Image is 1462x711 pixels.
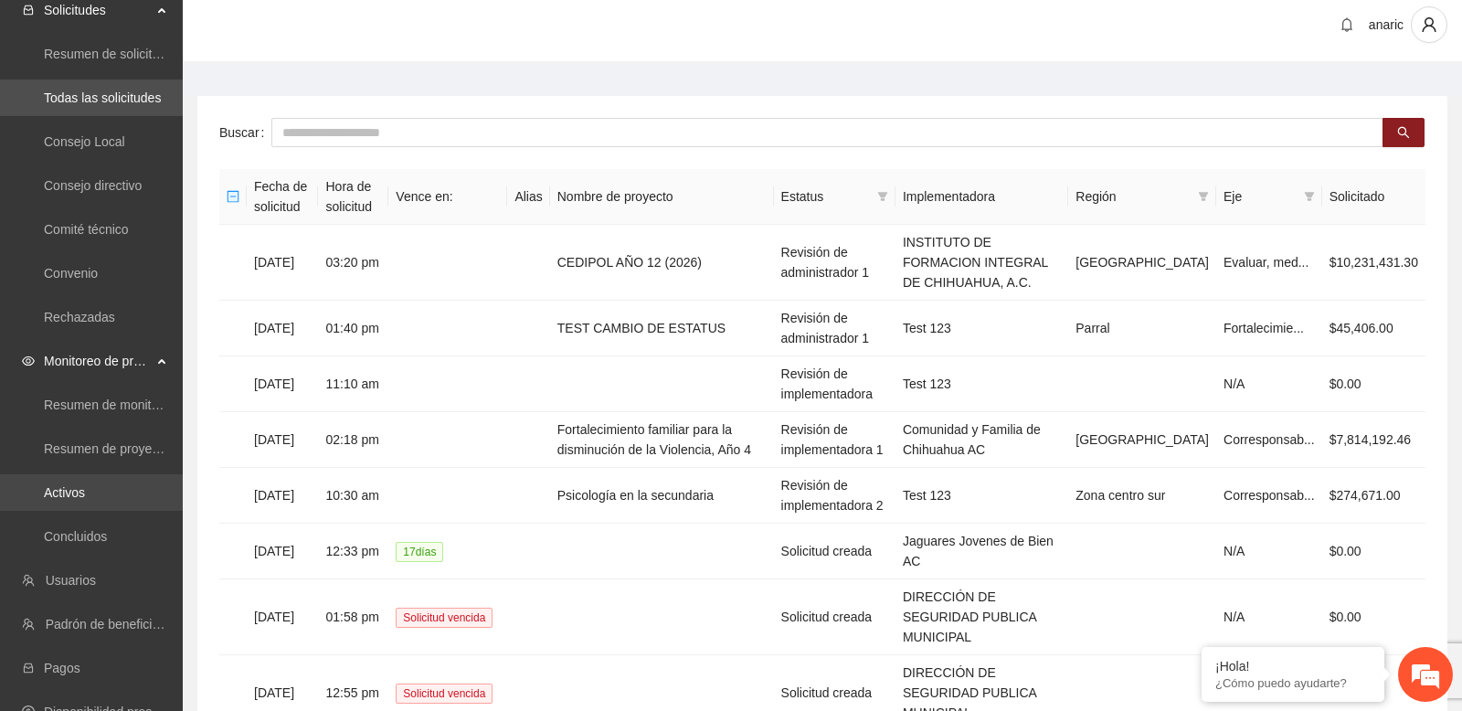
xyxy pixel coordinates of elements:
[895,356,1068,412] td: Test 123
[318,225,388,301] td: 03:20 pm
[318,579,388,655] td: 01:58 pm
[44,485,85,500] a: Activos
[1068,225,1216,301] td: [GEOGRAPHIC_DATA]
[550,225,774,301] td: CEDIPOL AÑO 12 (2026)
[895,524,1068,579] td: Jaguares Jovenes de Bien AC
[318,356,388,412] td: 11:10 am
[1322,579,1425,655] td: $0.00
[1322,225,1425,301] td: $10,231,431.30
[1322,169,1425,225] th: Solicitado
[44,529,107,544] a: Concluidos
[44,441,239,456] a: Resumen de proyectos aprobados
[247,225,318,301] td: [DATE]
[44,178,142,193] a: Consejo directivo
[1216,356,1322,412] td: N/A
[1224,488,1315,503] span: Corresponsab...
[1332,10,1361,39] button: bell
[247,579,318,655] td: [DATE]
[388,169,507,225] th: Vence en:
[895,579,1068,655] td: DIRECCIÓN DE SEGURIDAD PUBLICA MUNICIPAL
[774,356,895,412] td: Revisión de implementadora
[1383,118,1425,147] button: search
[44,47,249,61] a: Resumen de solicitudes por aprobar
[1224,186,1297,207] span: Eje
[895,468,1068,524] td: Test 123
[396,608,493,628] span: Solicitud vencida
[1397,126,1410,141] span: search
[774,468,895,524] td: Revisión de implementadora 2
[44,343,152,379] span: Monitoreo de proyectos
[1369,17,1404,32] span: anaric
[44,661,80,675] a: Pagos
[318,524,388,579] td: 12:33 pm
[1304,191,1315,202] span: filter
[46,573,96,588] a: Usuarios
[1224,432,1315,447] span: Corresponsab...
[46,617,180,631] a: Padrón de beneficiarios
[1300,183,1319,210] span: filter
[22,4,35,16] span: inbox
[1194,183,1213,210] span: filter
[247,169,318,225] th: Fecha de solicitud
[318,301,388,356] td: 01:40 pm
[550,468,774,524] td: Psicología en la secundaria
[318,169,388,225] th: Hora de solicitud
[895,412,1068,468] td: Comunidad y Familia de Chihuahua AC
[9,499,348,563] textarea: Escriba su mensaje y pulse “Intro”
[396,542,443,562] span: 17 día s
[1333,17,1361,32] span: bell
[227,190,239,203] span: minus-square
[44,310,115,324] a: Rechazadas
[781,186,870,207] span: Estatus
[1068,301,1216,356] td: Parral
[895,301,1068,356] td: Test 123
[895,169,1068,225] th: Implementadora
[247,301,318,356] td: [DATE]
[1216,524,1322,579] td: N/A
[774,225,895,301] td: Revisión de administrador 1
[774,579,895,655] td: Solicitud creada
[507,169,549,225] th: Alias
[1215,676,1371,690] p: ¿Cómo puedo ayudarte?
[318,468,388,524] td: 10:30 am
[300,9,344,53] div: Minimizar ventana de chat en vivo
[1075,186,1191,207] span: Región
[1322,524,1425,579] td: $0.00
[895,225,1068,301] td: INSTITUTO DE FORMACION INTEGRAL DE CHIHUAHUA, A.C.
[247,524,318,579] td: [DATE]
[44,266,98,281] a: Convenio
[774,524,895,579] td: Solicitud creada
[1198,191,1209,202] span: filter
[550,412,774,468] td: Fortalecimiento familiar para la disminución de la Violencia, Año 4
[1322,468,1425,524] td: $274,671.00
[247,356,318,412] td: [DATE]
[1224,321,1304,335] span: Fortalecimie...
[1322,412,1425,468] td: $7,814,192.46
[44,222,129,237] a: Comité técnico
[44,134,125,149] a: Consejo Local
[22,355,35,367] span: eye
[219,118,271,147] label: Buscar
[247,412,318,468] td: [DATE]
[1068,468,1216,524] td: Zona centro sur
[95,93,307,117] div: Chatee con nosotros ahora
[1068,412,1216,468] td: [GEOGRAPHIC_DATA]
[1322,356,1425,412] td: $0.00
[44,398,177,412] a: Resumen de monitoreo
[1216,579,1322,655] td: N/A
[774,301,895,356] td: Revisión de administrador 1
[44,90,161,105] a: Todas las solicitudes
[1215,659,1371,674] div: ¡Hola!
[1322,301,1425,356] td: $45,406.00
[318,412,388,468] td: 02:18 pm
[550,301,774,356] td: TEST CAMBIO DE ESTATUS
[874,183,892,210] span: filter
[774,412,895,468] td: Revisión de implementadora 1
[1224,255,1308,270] span: Evaluar, med...
[1411,6,1447,43] button: user
[396,684,493,704] span: Solicitud vencida
[1412,16,1446,33] span: user
[550,169,774,225] th: Nombre de proyecto
[247,468,318,524] td: [DATE]
[877,191,888,202] span: filter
